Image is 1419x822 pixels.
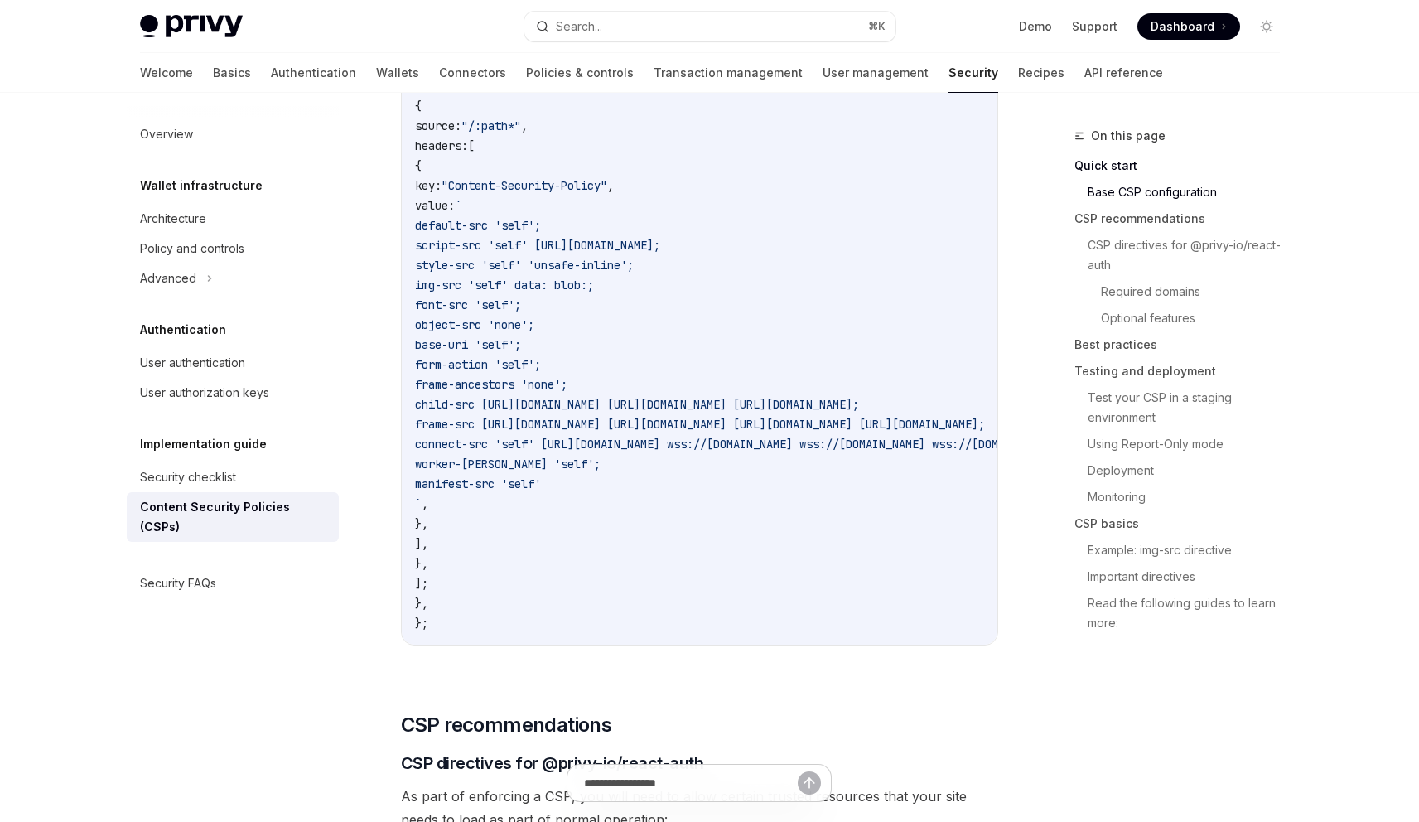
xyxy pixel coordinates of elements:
[140,209,206,229] div: Architecture
[1019,18,1052,35] a: Demo
[127,378,339,408] a: User authorization keys
[526,53,634,93] a: Policies & controls
[140,239,244,259] div: Policy and controls
[1074,590,1293,636] a: Read the following guides to learn more:
[140,383,269,403] div: User authorization keys
[140,320,226,340] h5: Authentication
[1074,563,1293,590] a: Important directives
[1074,384,1293,431] a: Test your CSP in a staging environment
[1253,13,1280,40] button: Toggle dark mode
[1074,331,1293,358] a: Best practices
[415,437,1349,452] span: connect-src 'self' [URL][DOMAIN_NAME] wss://[DOMAIN_NAME] wss://[DOMAIN_NAME] wss://[DOMAIN_NAME]...
[415,238,660,253] span: script-src 'self' [URL][DOMAIN_NAME];
[415,278,594,293] span: img-src 'self' data: blob:;
[607,178,614,193] span: ,
[1074,510,1293,537] a: CSP basics
[140,53,193,93] a: Welcome
[468,138,475,153] span: [
[948,53,998,93] a: Security
[213,53,251,93] a: Basics
[455,198,461,213] span: `
[1074,431,1293,457] a: Using Report-Only mode
[1137,13,1240,40] a: Dashboard
[1074,179,1293,205] a: Base CSP configuration
[415,417,985,432] span: frame-src [URL][DOMAIN_NAME] [URL][DOMAIN_NAME] [URL][DOMAIN_NAME] [URL][DOMAIN_NAME];
[415,198,455,213] span: value:
[415,556,428,571] span: },
[1074,205,1293,232] a: CSP recommendations
[415,178,442,193] span: key:
[524,12,895,41] button: Search...⌘K
[1074,457,1293,484] a: Deployment
[415,496,422,511] span: `
[415,576,428,591] span: ];
[140,573,216,593] div: Security FAQs
[415,397,859,412] span: child-src [URL][DOMAIN_NAME] [URL][DOMAIN_NAME] [URL][DOMAIN_NAME];
[823,53,929,93] a: User management
[140,124,193,144] div: Overview
[415,337,521,352] span: base-uri 'self';
[415,536,428,551] span: ],
[140,497,329,537] div: Content Security Policies (CSPs)
[461,118,521,133] span: "/:path*"
[376,53,419,93] a: Wallets
[654,53,803,93] a: Transaction management
[140,268,196,288] div: Advanced
[1074,484,1293,510] a: Monitoring
[415,596,428,611] span: },
[127,119,339,149] a: Overview
[798,771,821,795] button: Send message
[1091,126,1166,146] span: On this page
[415,616,428,631] span: };
[127,492,339,542] a: Content Security Policies (CSPs)
[415,297,521,312] span: font-src 'self';
[127,264,339,293] button: Advanced
[1074,305,1293,331] a: Optional features
[140,467,236,487] div: Security checklist
[521,118,528,133] span: ,
[127,348,339,378] a: User authentication
[127,462,339,492] a: Security checklist
[415,317,534,332] span: object-src 'none';
[415,516,428,531] span: },
[442,178,607,193] span: "Content-Security-Policy"
[1074,232,1293,278] a: CSP directives for @privy-io/react-auth
[1018,53,1064,93] a: Recipes
[415,258,634,273] span: style-src 'self' 'unsafe-inline';
[556,17,602,36] div: Search...
[140,434,267,454] h5: Implementation guide
[1072,18,1117,35] a: Support
[422,496,428,511] span: ,
[401,752,704,775] span: CSP directives for @privy-io/react-auth
[127,234,339,264] a: Policy and controls
[401,712,612,738] span: CSP recommendations
[415,138,468,153] span: headers:
[415,118,461,133] span: source:
[1084,53,1163,93] a: API reference
[415,476,541,491] span: manifest-src 'self'
[415,377,567,392] span: frame-ancestors 'none';
[415,158,422,173] span: {
[415,457,601,471] span: worker-[PERSON_NAME] 'self';
[127,204,339,234] a: Architecture
[415,218,541,233] span: default-src 'self';
[415,357,541,372] span: form-action 'self';
[1151,18,1214,35] span: Dashboard
[140,176,263,196] h5: Wallet infrastructure
[1074,152,1293,179] a: Quick start
[415,99,422,114] span: {
[584,765,798,801] input: Ask a question...
[439,53,506,93] a: Connectors
[127,568,339,598] a: Security FAQs
[140,15,243,38] img: light logo
[1074,537,1293,563] a: Example: img-src directive
[868,20,886,33] span: ⌘ K
[271,53,356,93] a: Authentication
[140,353,245,373] div: User authentication
[1074,278,1293,305] a: Required domains
[1074,358,1293,384] a: Testing and deployment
